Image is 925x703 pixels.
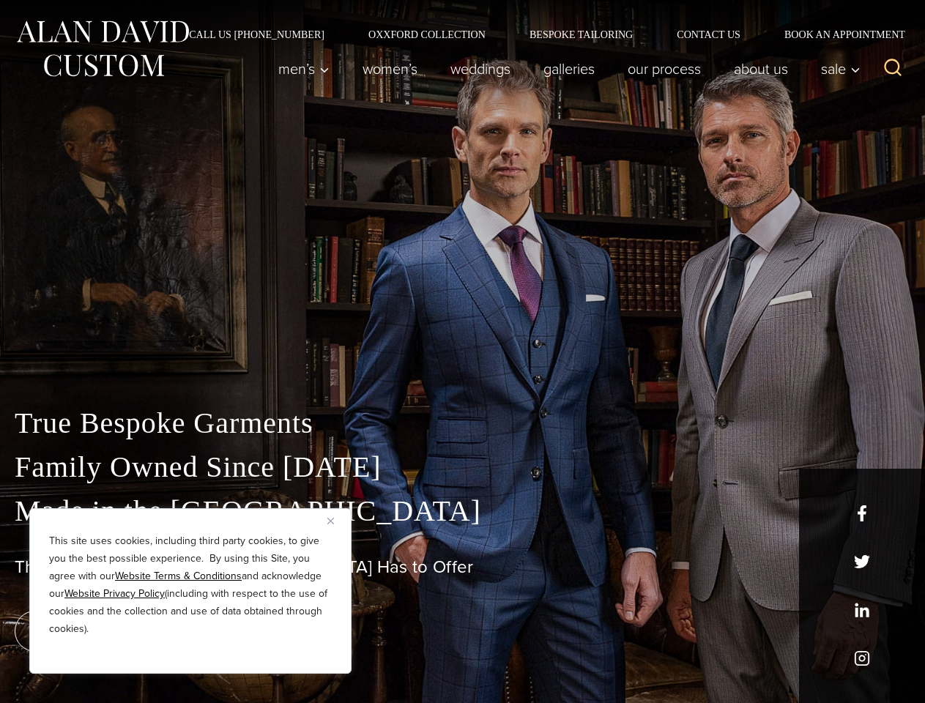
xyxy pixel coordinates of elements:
img: Close [327,518,334,524]
a: Our Process [612,54,718,83]
button: Close [327,512,345,529]
a: Call Us [PHONE_NUMBER] [167,29,346,40]
a: Women’s [346,54,434,83]
button: View Search Form [875,51,910,86]
a: Website Terms & Conditions [115,568,242,584]
p: This site uses cookies, including third party cookies, to give you the best possible experience. ... [49,532,332,638]
nav: Primary Navigation [262,54,869,83]
p: True Bespoke Garments Family Owned Since [DATE] Made in the [GEOGRAPHIC_DATA] [15,401,910,533]
span: Sale [821,62,861,76]
a: book an appointment [15,611,220,652]
h1: The Best Custom Suits [GEOGRAPHIC_DATA] Has to Offer [15,557,910,578]
a: About Us [718,54,805,83]
a: Contact Us [655,29,762,40]
a: Website Privacy Policy [64,586,165,601]
a: Galleries [527,54,612,83]
a: weddings [434,54,527,83]
a: Book an Appointment [762,29,910,40]
nav: Secondary Navigation [167,29,910,40]
a: Oxxford Collection [346,29,508,40]
span: Men’s [278,62,330,76]
a: Bespoke Tailoring [508,29,655,40]
img: Alan David Custom [15,16,190,81]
